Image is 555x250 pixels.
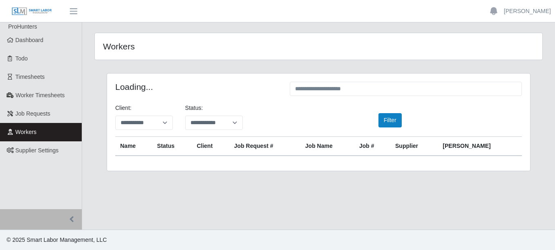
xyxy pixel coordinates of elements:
[300,137,354,156] th: Job Name
[185,104,203,112] label: Status:
[16,92,65,98] span: Worker Timesheets
[16,147,59,154] span: Supplier Settings
[504,7,551,16] a: [PERSON_NAME]
[354,137,390,156] th: Job #
[16,129,37,135] span: Workers
[115,82,277,92] h4: Loading...
[229,137,300,156] th: Job Request #
[152,137,192,156] th: Status
[16,37,44,43] span: Dashboard
[16,110,51,117] span: Job Requests
[115,104,132,112] label: Client:
[378,113,402,127] button: Filter
[192,137,229,156] th: Client
[8,23,37,30] span: ProHunters
[103,41,275,51] h4: Workers
[115,137,152,156] th: Name
[7,237,107,243] span: © 2025 Smart Labor Management, LLC
[11,7,52,16] img: SLM Logo
[438,137,522,156] th: [PERSON_NAME]
[16,55,28,62] span: Todo
[390,137,438,156] th: Supplier
[16,74,45,80] span: Timesheets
